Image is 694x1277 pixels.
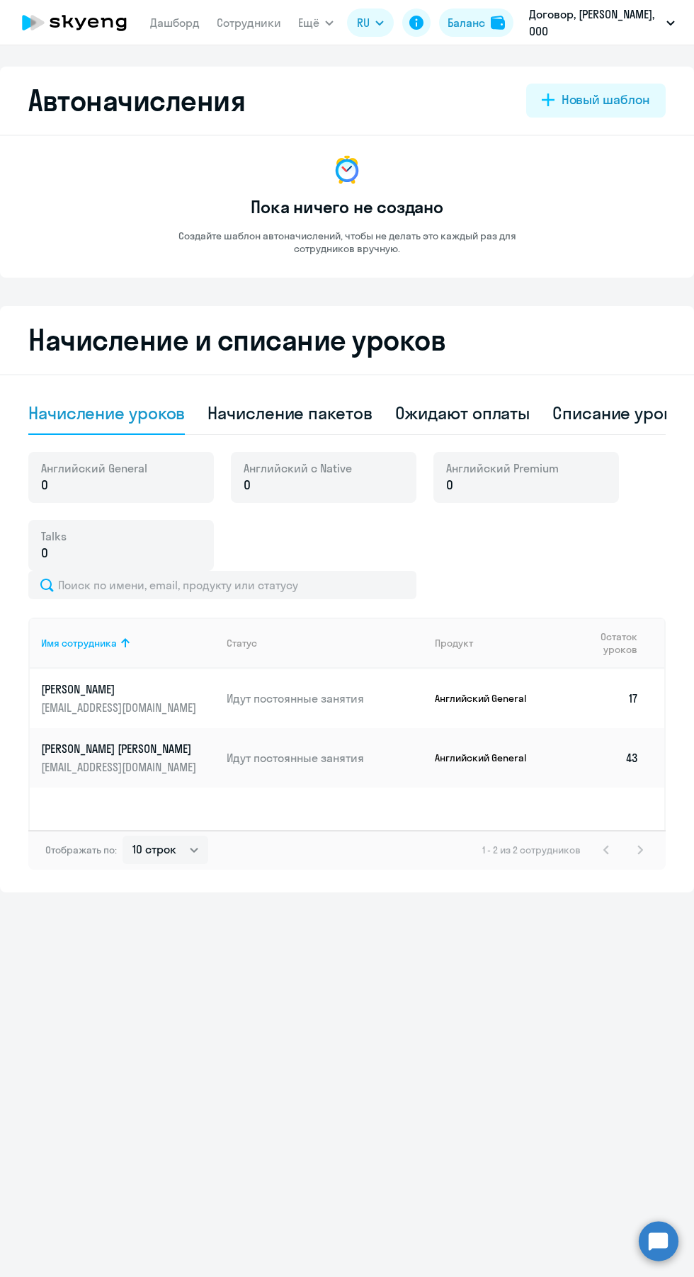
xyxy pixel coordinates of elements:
[41,759,200,775] p: [EMAIL_ADDRESS][DOMAIN_NAME]
[435,751,541,764] p: Английский General
[244,460,352,476] span: Английский с Native
[41,544,48,562] span: 0
[28,323,666,357] h2: Начисление и списание уроков
[357,14,370,31] span: RU
[395,402,530,424] div: Ожидают оплаты
[217,16,281,30] a: Сотрудники
[482,844,581,856] span: 1 - 2 из 2 сотрудников
[555,728,650,788] td: 43
[567,630,650,656] div: Остаток уроков
[330,153,364,187] img: no-data
[448,14,485,31] div: Баланс
[526,84,666,118] button: Новый шаблон
[435,637,473,649] div: Продукт
[567,630,637,656] span: Остаток уроков
[435,637,555,649] div: Продукт
[207,402,372,424] div: Начисление пакетов
[41,741,215,775] a: [PERSON_NAME] [PERSON_NAME][EMAIL_ADDRESS][DOMAIN_NAME]
[435,692,541,705] p: Английский General
[41,700,200,715] p: [EMAIL_ADDRESS][DOMAIN_NAME]
[41,681,200,697] p: [PERSON_NAME]
[347,8,394,37] button: RU
[41,476,48,494] span: 0
[298,14,319,31] span: Ещё
[41,681,215,715] a: [PERSON_NAME][EMAIL_ADDRESS][DOMAIN_NAME]
[41,741,200,756] p: [PERSON_NAME] [PERSON_NAME]
[446,460,559,476] span: Английский Premium
[562,91,650,109] div: Новый шаблон
[244,476,251,494] span: 0
[28,84,245,118] h2: Автоначисления
[45,844,117,856] span: Отображать по:
[149,229,545,255] p: Создайте шаблон автоначислений, чтобы не делать это каждый раз для сотрудников вручную.
[41,637,215,649] div: Имя сотрудника
[555,669,650,728] td: 17
[227,750,423,766] p: Идут постоянные занятия
[446,476,453,494] span: 0
[529,6,661,40] p: Договор, [PERSON_NAME], ООО
[552,402,691,424] div: Списание уроков
[227,691,423,706] p: Идут постоянные занятия
[491,16,505,30] img: balance
[439,8,513,37] button: Балансbalance
[227,637,423,649] div: Статус
[28,571,416,599] input: Поиск по имени, email, продукту или статусу
[251,195,443,218] h3: Пока ничего не создано
[522,6,682,40] button: Договор, [PERSON_NAME], ООО
[41,637,117,649] div: Имя сотрудника
[227,637,257,649] div: Статус
[41,528,67,544] span: Talks
[41,460,147,476] span: Английский General
[28,402,185,424] div: Начисление уроков
[298,8,334,37] button: Ещё
[150,16,200,30] a: Дашборд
